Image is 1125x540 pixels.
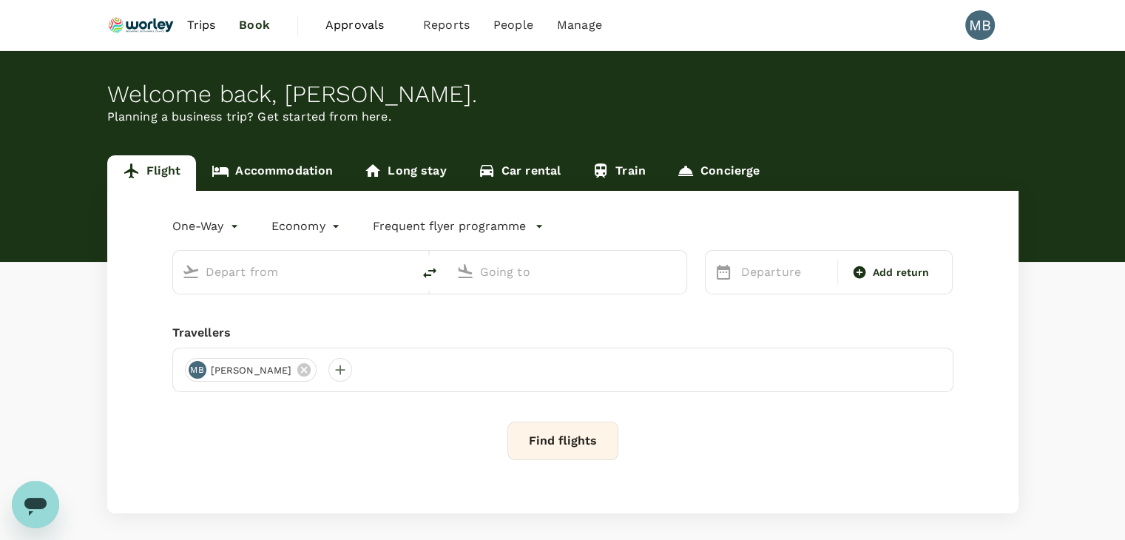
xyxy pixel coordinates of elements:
span: Manage [557,16,602,34]
a: Accommodation [196,155,348,191]
div: MB[PERSON_NAME] [185,358,317,382]
button: Open [402,270,405,273]
p: Frequent flyer programme [373,217,526,235]
a: Flight [107,155,197,191]
div: Welcome back , [PERSON_NAME] . [107,81,1018,108]
span: Approvals [325,16,399,34]
a: Car rental [462,155,577,191]
span: Reports [423,16,470,34]
input: Depart from [206,260,381,283]
p: Planning a business trip? Get started from here. [107,108,1018,126]
button: Open [676,270,679,273]
a: Long stay [348,155,462,191]
span: Trips [186,16,215,34]
input: Going to [480,260,655,283]
button: Find flights [507,422,618,460]
a: Train [576,155,661,191]
div: MB [189,361,206,379]
span: Book [239,16,270,34]
img: Ranhill Worley Sdn Bhd [107,9,175,41]
div: Economy [271,215,343,238]
div: MB [965,10,995,40]
div: One-Way [172,215,242,238]
iframe: Button to launch messaging window [12,481,59,528]
a: Concierge [661,155,775,191]
button: Frequent flyer programme [373,217,544,235]
span: [PERSON_NAME] [202,363,301,378]
div: Travellers [172,324,953,342]
span: Add return [873,265,930,280]
span: People [493,16,533,34]
p: Departure [741,263,828,281]
button: delete [412,255,447,291]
